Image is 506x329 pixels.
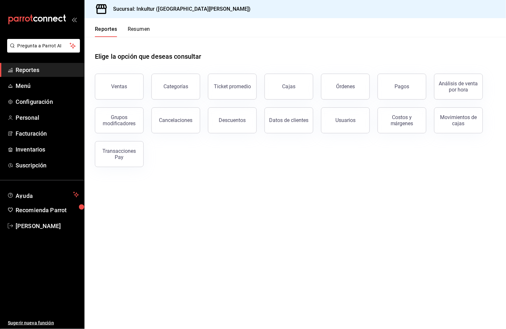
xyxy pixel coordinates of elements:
[434,74,483,100] button: Análisis de venta por hora
[265,74,313,100] a: Cajas
[159,117,193,123] div: Cancelaciones
[434,107,483,133] button: Movimientos de cajas
[382,114,422,127] div: Costos y márgenes
[438,80,479,93] div: Análisis de venta por hora
[321,107,370,133] button: Usuarios
[16,206,79,214] span: Recomienda Parrot
[321,74,370,100] button: Órdenes
[71,17,77,22] button: open_drawer_menu
[282,83,296,91] div: Cajas
[111,83,127,90] div: Ventas
[16,113,79,122] span: Personal
[95,26,150,37] div: navigation tabs
[95,141,144,167] button: Transacciones Pay
[128,26,150,37] button: Resumen
[395,83,409,90] div: Pagos
[16,161,79,170] span: Suscripción
[108,5,251,13] h3: Sucursal: Inkultur ([GEOGRAPHIC_DATA][PERSON_NAME])
[151,74,200,100] button: Categorías
[7,39,80,53] button: Pregunta a Parrot AI
[99,148,139,160] div: Transacciones Pay
[335,117,356,123] div: Usuarios
[16,97,79,106] span: Configuración
[16,222,79,230] span: [PERSON_NAME]
[265,107,313,133] button: Datos de clientes
[8,320,79,326] span: Sugerir nueva función
[16,191,71,199] span: Ayuda
[5,47,80,54] a: Pregunta a Parrot AI
[95,107,144,133] button: Grupos modificadores
[16,145,79,154] span: Inventarios
[16,81,79,90] span: Menú
[438,114,479,127] div: Movimientos de cajas
[151,107,200,133] button: Cancelaciones
[95,74,144,100] button: Ventas
[95,26,117,37] button: Reportes
[16,66,79,74] span: Reportes
[219,117,246,123] div: Descuentos
[163,83,188,90] div: Categorías
[378,107,426,133] button: Costos y márgenes
[378,74,426,100] button: Pagos
[208,107,257,133] button: Descuentos
[95,52,201,61] h1: Elige la opción que deseas consultar
[336,83,355,90] div: Órdenes
[16,129,79,138] span: Facturación
[214,83,251,90] div: Ticket promedio
[99,114,139,127] div: Grupos modificadores
[18,43,70,49] span: Pregunta a Parrot AI
[208,74,257,100] button: Ticket promedio
[269,117,309,123] div: Datos de clientes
